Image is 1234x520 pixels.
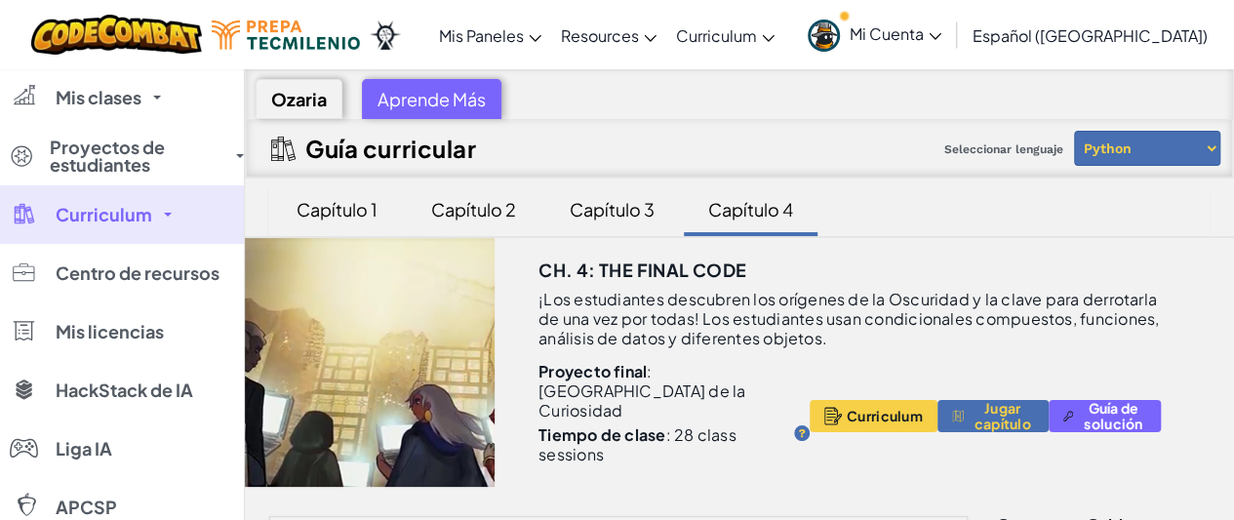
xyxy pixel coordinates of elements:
span: Jugar capítulo [971,400,1034,431]
img: IconHint.svg [794,425,810,441]
img: IconCurriculumGuide.svg [271,137,296,161]
img: Ozaria [370,20,401,50]
span: Liga IA [56,440,112,458]
div: Aprende Más [362,79,501,119]
span: Seleccionar lenguaje [936,135,1071,164]
b: Proyecto final [538,361,647,381]
a: Curriculum [666,9,784,61]
b: Tiempo de clase [538,424,665,445]
button: Guía de solución [1049,400,1161,432]
img: avatar [808,20,840,52]
button: Jugar capítulo [937,400,1049,432]
span: Mis licencias [56,323,164,340]
div: Capítulo 4 [689,186,813,232]
div: Capítulo 1 [277,186,397,232]
h2: Guía curricular [305,135,476,162]
span: HackStack de IA [56,381,193,399]
button: Curriculum [810,400,937,432]
a: Español ([GEOGRAPHIC_DATA]) [963,9,1217,61]
span: Curriculum [56,206,152,223]
a: Mi Cuenta [798,4,951,65]
span: Mis Paneles [439,25,524,46]
img: CodeCombat logo [31,15,202,55]
span: Español ([GEOGRAPHIC_DATA]) [973,25,1208,46]
p: ¡Los estudiantes descubren los orígenes de la Oscuridad y la clave para derrotarla de una vez por... [538,290,1161,348]
span: Centro de recursos [56,264,219,282]
span: Mis clases [56,89,141,106]
span: Resources [561,25,639,46]
span: Proyectos de estudiantes [50,139,224,174]
div: Capítulo 3 [550,186,674,232]
a: Mis Paneles [429,9,551,61]
span: Guía de solución [1080,400,1146,431]
h3: Ch. 4: The Final Code [538,256,746,285]
a: Resources [551,9,666,61]
img: Tecmilenio logo [212,20,360,50]
div: Ozaria [256,79,342,119]
p: : [GEOGRAPHIC_DATA] de la Curiosidad [538,362,810,420]
p: : 28 class sessions [538,425,785,464]
div: Capítulo 2 [412,186,536,232]
span: Curriculum [676,25,757,46]
span: Curriculum [847,408,923,423]
span: Mi Cuenta [850,23,941,44]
